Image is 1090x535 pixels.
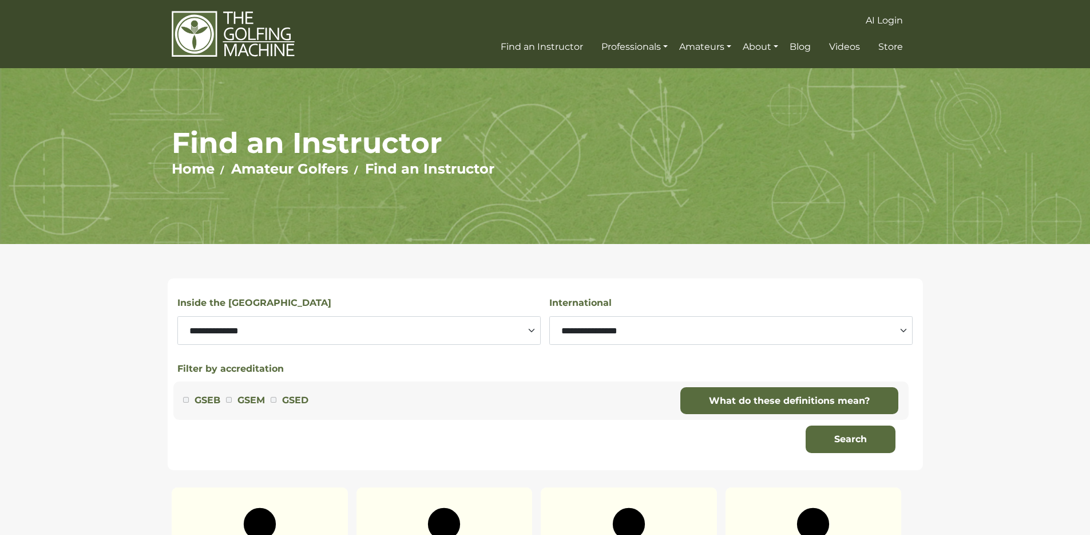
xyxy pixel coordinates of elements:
[806,426,895,453] button: Search
[231,160,348,177] a: Amateur Golfers
[866,15,903,26] span: AI Login
[829,41,860,52] span: Videos
[172,10,295,58] img: The Golfing Machine
[282,393,308,408] label: GSED
[680,387,898,415] a: What do these definitions mean?
[195,393,220,408] label: GSEB
[172,160,215,177] a: Home
[787,37,814,57] a: Blog
[177,362,284,376] button: Filter by accreditation
[498,37,586,57] a: Find an Instructor
[501,41,583,52] span: Find an Instructor
[790,41,811,52] span: Blog
[549,316,913,345] select: Select a country
[878,41,903,52] span: Store
[676,37,734,57] a: Amateurs
[177,316,541,345] select: Select a state
[549,296,612,310] label: International
[237,393,265,408] label: GSEM
[598,37,671,57] a: Professionals
[740,37,781,57] a: About
[875,37,906,57] a: Store
[365,160,494,177] a: Find an Instructor
[172,125,918,160] h1: Find an Instructor
[177,296,331,310] label: Inside the [GEOGRAPHIC_DATA]
[863,10,906,31] a: AI Login
[826,37,863,57] a: Videos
